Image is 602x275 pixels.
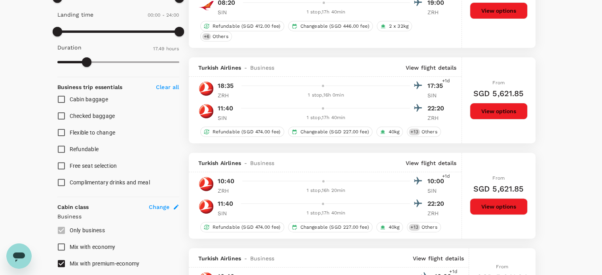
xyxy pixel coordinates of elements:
[427,114,447,122] p: ZRH
[156,83,179,91] p: Clear all
[492,80,505,85] span: From
[209,23,284,30] span: Refundable (SGD 412.00 fee)
[218,199,234,209] p: 11:40
[386,23,412,30] span: 2 x 32kg
[496,264,508,269] span: From
[427,91,447,99] p: SIN
[218,176,235,186] p: 10:40
[209,129,284,135] span: Refundable (SGD 474.00 fee)
[250,159,274,167] span: Business
[492,175,505,181] span: From
[409,224,420,231] span: + 13
[198,176,214,192] img: TK
[200,222,284,232] div: Refundable (SGD 474.00 fee)
[376,127,403,137] div: 40kg
[376,222,403,232] div: 40kg
[470,103,528,119] button: View options
[427,187,447,195] p: SIN
[70,260,140,267] span: Mix with premium-economy
[386,224,403,231] span: 40kg
[297,224,372,231] span: Changeable (SGD 227.00 fee)
[386,129,403,135] span: 40kg
[377,21,412,31] div: 2 x 32kg
[241,159,250,167] span: -
[198,199,214,214] img: TK
[288,222,372,232] div: Changeable (SGD 227.00 fee)
[427,209,447,217] p: ZRH
[242,91,410,99] div: 1 stop , 16h 0min
[57,84,123,90] strong: Business trip essentials
[288,127,372,137] div: Changeable (SGD 227.00 fee)
[473,182,524,195] h6: SGD 5,621.85
[407,222,441,232] div: +13Others
[70,146,99,152] span: Refundable
[200,127,284,137] div: Refundable (SGD 474.00 fee)
[418,129,441,135] span: Others
[218,91,237,99] p: ZRH
[442,173,450,180] span: +1d
[407,127,441,137] div: +13Others
[427,8,447,16] p: ZRH
[198,64,241,72] span: Turkish Airlines
[148,12,179,18] span: 00:00 - 24:00
[198,81,214,97] img: TK
[153,46,179,51] span: 17.49 hours
[241,64,250,72] span: -
[442,77,450,85] span: +1d
[198,159,241,167] span: Turkish Airlines
[427,176,447,186] p: 10:00
[427,199,447,209] p: 22:20
[70,96,108,102] span: Cabin baggage
[406,159,457,167] p: View flight details
[70,179,150,186] span: Complimentary drinks and meal
[149,203,170,211] span: Change
[241,254,250,262] span: -
[218,104,234,113] p: 11:40
[70,129,116,136] span: Flexible to change
[57,44,82,51] p: Duration
[473,87,524,100] h6: SGD 5,621.85
[218,8,237,16] p: SIN
[218,187,237,195] p: ZRH
[209,33,232,40] span: Others
[242,114,410,122] div: 1 stop , 17h 40min
[218,81,234,91] p: 18:35
[198,103,214,119] img: TK
[57,212,179,220] p: Business
[70,227,105,233] span: Only business
[242,8,410,16] div: 1 stop , 17h 40min
[427,104,447,113] p: 22:20
[470,198,528,215] button: View options
[413,254,464,262] p: View flight details
[202,33,211,40] span: + 6
[470,2,528,19] button: View options
[200,31,232,42] div: +6Others
[70,113,115,119] span: Checked baggage
[297,23,372,30] span: Changeable (SGD 446.00 fee)
[427,81,447,91] p: 17:35
[409,129,420,135] span: + 13
[250,64,274,72] span: Business
[297,129,372,135] span: Changeable (SGD 227.00 fee)
[70,244,116,250] span: Mix with economy
[242,187,410,195] div: 1 stop , 16h 20min
[218,114,237,122] p: SIN
[250,254,274,262] span: Business
[70,163,117,169] span: Free seat selection
[406,64,457,72] p: View flight details
[57,204,89,210] strong: Cabin class
[218,209,237,217] p: SIN
[200,21,284,31] div: Refundable (SGD 412.00 fee)
[209,224,284,231] span: Refundable (SGD 474.00 fee)
[198,254,241,262] span: Turkish Airlines
[6,243,32,269] iframe: Button to launch messaging window
[418,224,441,231] span: Others
[242,209,410,217] div: 1 stop , 17h 40min
[288,21,373,31] div: Changeable (SGD 446.00 fee)
[57,11,94,19] p: Landing time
